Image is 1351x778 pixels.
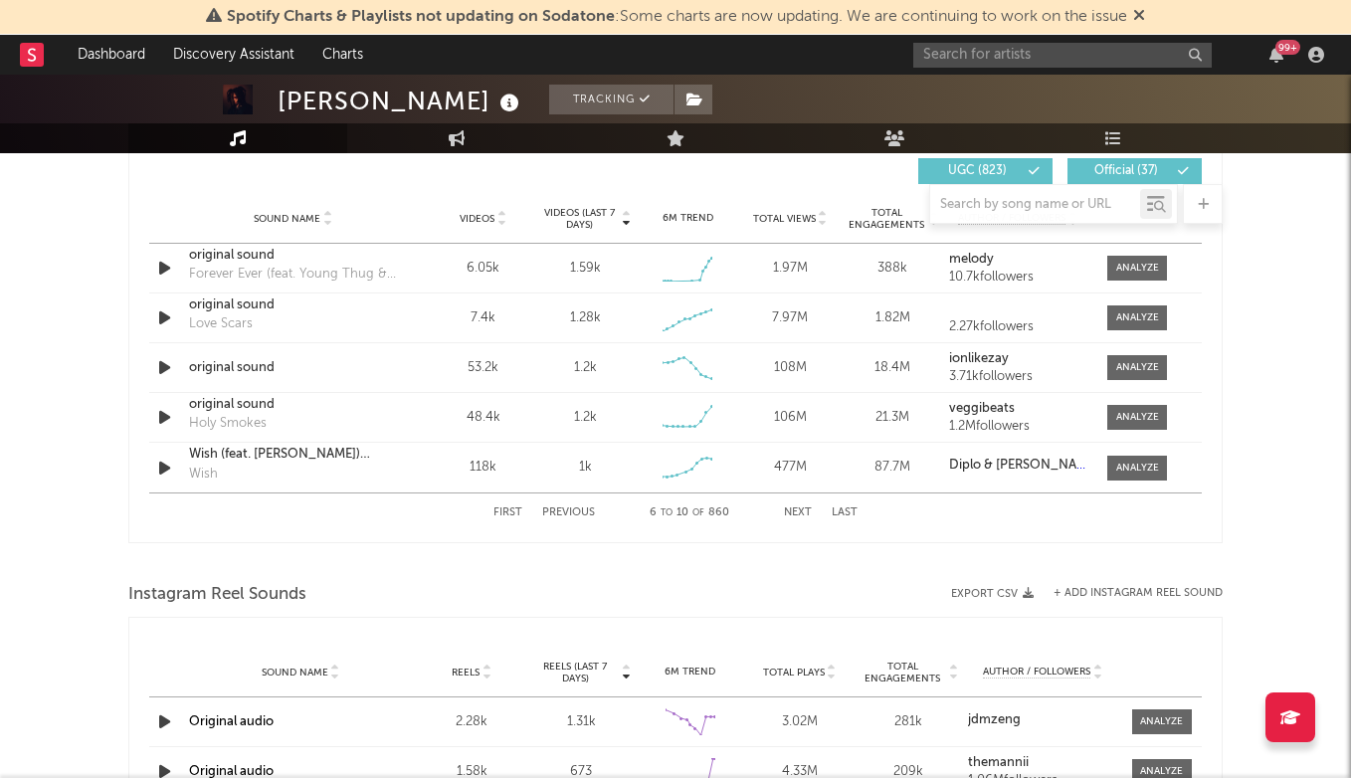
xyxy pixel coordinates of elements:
span: Author / Followers [983,666,1090,679]
a: jdmzeng [968,713,1117,727]
button: UGC(823) [918,158,1053,184]
div: 1.2k [574,358,597,378]
strong: melody [949,253,994,266]
div: 87.7M [847,458,939,478]
span: of [692,508,704,517]
button: 99+ [1269,47,1283,63]
div: 477M [744,458,837,478]
div: [PERSON_NAME] [278,85,524,117]
span: Reels (last 7 days) [531,661,619,684]
div: 6.05k [437,259,529,279]
div: 18.4M [847,358,939,378]
a: original sound [189,246,397,266]
button: Export CSV [951,588,1034,600]
a: veggibeats [949,402,1087,416]
a: Discovery Assistant [159,35,308,75]
button: Tracking [549,85,674,114]
span: : Some charts are now updating. We are continuing to work on the issue [227,9,1127,25]
strong: ionlikezay [949,352,1009,365]
div: Forever Ever (feat. Young Thug & [PERSON_NAME]) [189,265,397,285]
div: 3.02M [750,712,850,732]
div: 281k [860,712,959,732]
a: Charts [308,35,377,75]
strong: jdmzeng [968,713,1021,726]
button: Last [832,507,858,518]
div: 21.3M [847,408,939,428]
a: original sound [189,358,397,378]
div: 2.28k [422,712,521,732]
span: UGC ( 823 ) [931,165,1023,177]
button: Official(37) [1067,158,1202,184]
span: Instagram Reel Sounds [128,583,306,607]
div: Holy Smokes [189,414,267,434]
a: Original audio [189,765,274,778]
div: 108M [744,358,837,378]
a: themannii [968,756,1117,770]
span: Total Plays [763,667,825,679]
a: original sound [189,395,397,415]
a: original sound [189,295,397,315]
div: 7.4k [437,308,529,328]
strong: Diplo & [PERSON_NAME] [949,459,1098,472]
button: Previous [542,507,595,518]
strong: veggibeats [949,402,1015,415]
div: 1.82M [847,308,939,328]
a: melody [949,253,1087,267]
div: 388k [847,259,939,279]
div: 1.28k [570,308,601,328]
div: 1.2M followers [949,420,1087,434]
a: Wish (feat. [PERSON_NAME]) [Trippie Mix] [189,445,397,465]
a: Diplo & [PERSON_NAME] [949,459,1087,473]
div: 6M Trend [641,665,740,680]
span: Official ( 37 ) [1080,165,1172,177]
div: 1.31k [531,712,631,732]
div: 106M [744,408,837,428]
div: 1k [579,458,592,478]
div: 99 + [1275,40,1300,55]
div: 6 10 860 [635,501,744,525]
input: Search for artists [913,43,1212,68]
div: 118k [437,458,529,478]
div: 7.97M [744,308,837,328]
div: 3.71k followers [949,370,1087,384]
a: Original audio [189,715,274,728]
div: + Add Instagram Reel Sound [1034,588,1223,599]
a: ionlikezay [949,352,1087,366]
div: 48.4k [437,408,529,428]
div: 1.97M [744,259,837,279]
span: Reels [452,667,480,679]
span: Sound Name [262,667,328,679]
span: Dismiss [1133,9,1145,25]
button: Next [784,507,812,518]
div: 2.27k followers [949,320,1087,334]
a: Dashboard [64,35,159,75]
button: First [493,507,522,518]
input: Search by song name or URL [930,197,1140,213]
button: + Add Instagram Reel Sound [1054,588,1223,599]
strong: themannii [968,756,1029,769]
div: 1.59k [570,259,601,279]
div: 1.2k [574,408,597,428]
div: 53.2k [437,358,529,378]
span: Total Engagements [860,661,947,684]
span: Spotify Charts & Playlists not updating on Sodatone [227,9,615,25]
span: to [661,508,673,517]
div: Wish [189,465,218,485]
div: Love Scars [189,314,253,334]
div: 10.7k followers [949,271,1087,285]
